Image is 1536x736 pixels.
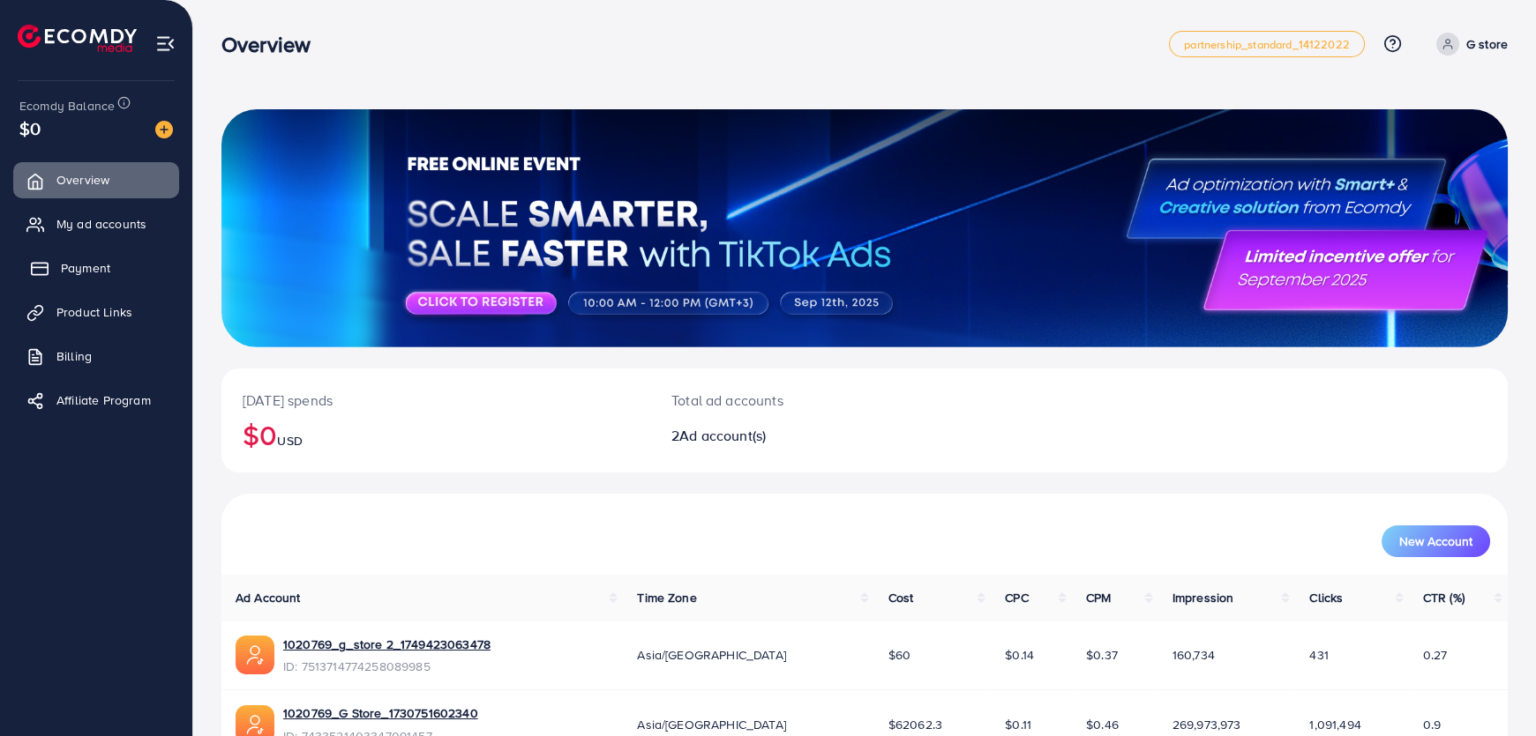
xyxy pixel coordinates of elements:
[56,347,92,365] span: Billing
[679,426,766,445] span: Ad account(s)
[277,432,302,450] span: USD
[243,390,629,411] p: [DATE] spends
[236,589,301,606] span: Ad Account
[1399,535,1472,547] span: New Account
[236,636,274,674] img: ic-ads-acc.e4c84228.svg
[1423,716,1441,733] span: 0.9
[13,162,179,197] a: Overview
[1005,716,1031,733] span: $0.11
[283,636,491,653] a: 1020769_g_store 2_1749423063478
[888,646,910,664] span: $60
[19,97,115,115] span: Ecomdy Balance
[1169,31,1365,57] a: partnership_standard_14122022
[13,206,179,242] a: My ad accounts
[19,115,41,141] span: $0
[1086,589,1111,606] span: CPM
[637,716,786,733] span: Asia/[GEOGRAPHIC_DATA]
[637,589,696,606] span: Time Zone
[888,716,942,733] span: $62062.3
[888,589,914,606] span: Cost
[221,32,325,57] h3: Overview
[18,25,137,52] img: logo
[155,121,173,138] img: image
[1086,646,1118,664] span: $0.37
[283,658,491,675] span: ID: 7513714774258089985
[1466,33,1508,55] p: G store
[1005,646,1034,664] span: $0.14
[1423,646,1448,664] span: 0.27
[1382,525,1490,557] button: New Account
[155,33,176,54] img: menu
[1173,589,1234,606] span: Impression
[13,383,179,418] a: Affiliate Program
[1309,589,1343,606] span: Clicks
[13,250,179,286] a: Payment
[56,171,109,189] span: Overview
[1086,716,1119,733] span: $0.46
[56,303,132,321] span: Product Links
[283,704,478,722] a: 1020769_G Store_1730751602340
[637,646,786,664] span: Asia/[GEOGRAPHIC_DATA]
[1309,716,1360,733] span: 1,091,494
[13,338,179,374] a: Billing
[1005,589,1028,606] span: CPC
[56,215,146,233] span: My ad accounts
[1184,39,1350,50] span: partnership_standard_14122022
[1309,646,1328,664] span: 431
[243,418,629,451] h2: $0
[1173,716,1241,733] span: 269,973,973
[61,259,110,277] span: Payment
[671,390,951,411] p: Total ad accounts
[1423,589,1465,606] span: CTR (%)
[13,294,179,330] a: Product Links
[671,427,951,444] h2: 2
[1429,33,1508,56] a: G store
[1173,646,1215,664] span: 160,734
[56,391,151,409] span: Affiliate Program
